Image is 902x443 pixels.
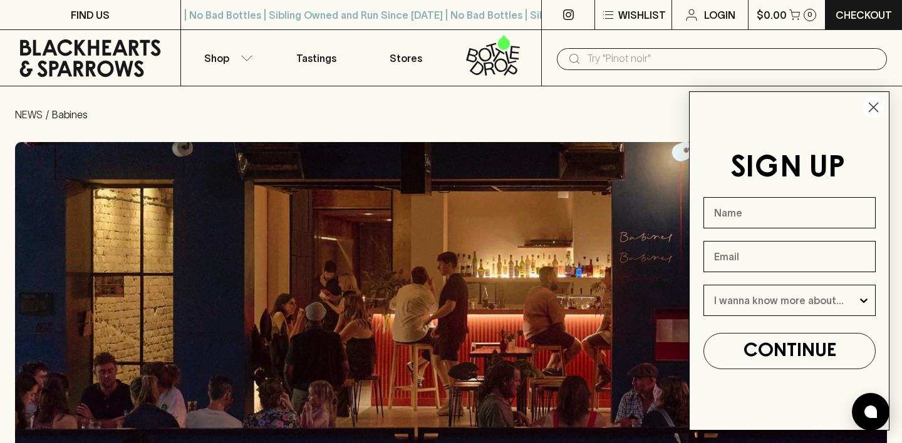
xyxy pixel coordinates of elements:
[703,241,876,272] input: Email
[15,109,43,120] a: NEWS
[757,8,787,23] p: $0.00
[271,30,361,86] a: Tastings
[618,8,666,23] p: Wishlist
[714,285,858,315] input: I wanna know more about...
[296,51,336,66] p: Tastings
[864,405,877,418] img: bubble-icon
[703,197,876,228] input: Name
[676,79,902,443] div: FLYOUT Form
[704,8,735,23] p: Login
[863,96,884,118] button: Close dialog
[836,8,892,23] p: Checkout
[858,285,870,315] button: Show Options
[204,51,229,66] p: Shop
[587,49,877,69] input: Try "Pinot noir"
[71,8,110,23] p: FIND US
[807,11,812,18] p: 0
[361,30,452,86] a: Stores
[703,333,876,369] button: CONTINUE
[390,51,422,66] p: Stores
[730,154,845,183] span: SIGN UP
[181,30,271,86] button: Shop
